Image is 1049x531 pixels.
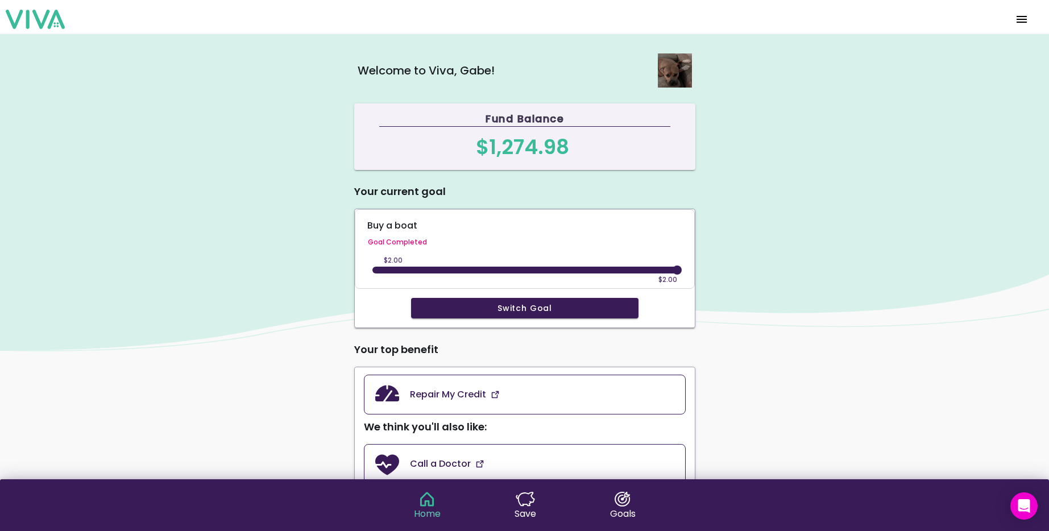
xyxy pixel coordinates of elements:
span: $2.00 [658,275,677,284]
span: $2.00 [384,255,403,265]
a: Repair My Credit [364,375,686,414]
ion-text: Switch Goal [497,304,552,312]
a: singleWord.saveSave [515,492,536,520]
a: Switch Goal [364,298,686,318]
ion-text: Save [515,507,536,521]
img: amenity [475,459,484,468]
img: singleWord.save [516,492,535,507]
ion-text: Goals [610,507,636,521]
a: Buy a boatGoal Completed$2.00$2.00 [355,209,695,289]
ion-text: Call a Doctor [410,457,471,471]
img: amenity [374,381,401,408]
ion-text: Goal Completed [368,237,685,247]
img: amenity [374,450,401,478]
ion-text: We think you'll also like : [364,420,487,434]
ion-text: Repair My Credit [410,388,486,401]
a: singleWord.goalsGoals [610,492,636,520]
p: Buy a boat [367,219,685,242]
ion-text: Home [414,507,441,521]
p: Your current goal [354,184,695,200]
div: Open Intercom Messenger [1010,492,1038,520]
a: Call a Doctor [364,444,686,484]
a: singleWord.homeHome [414,492,441,520]
img: amenity [491,390,500,399]
ion-text: Welcome to Viva , Gabe! [358,62,495,79]
img: singleWord.home [417,492,437,507]
p: Your top benefit [354,342,695,358]
img: singleWord.goals [613,492,632,507]
a: Fund Balance$1,274.98 [354,103,695,170]
ion-text: $1,274.98 [476,132,569,161]
ion-text: Fund Balance [379,111,670,127]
